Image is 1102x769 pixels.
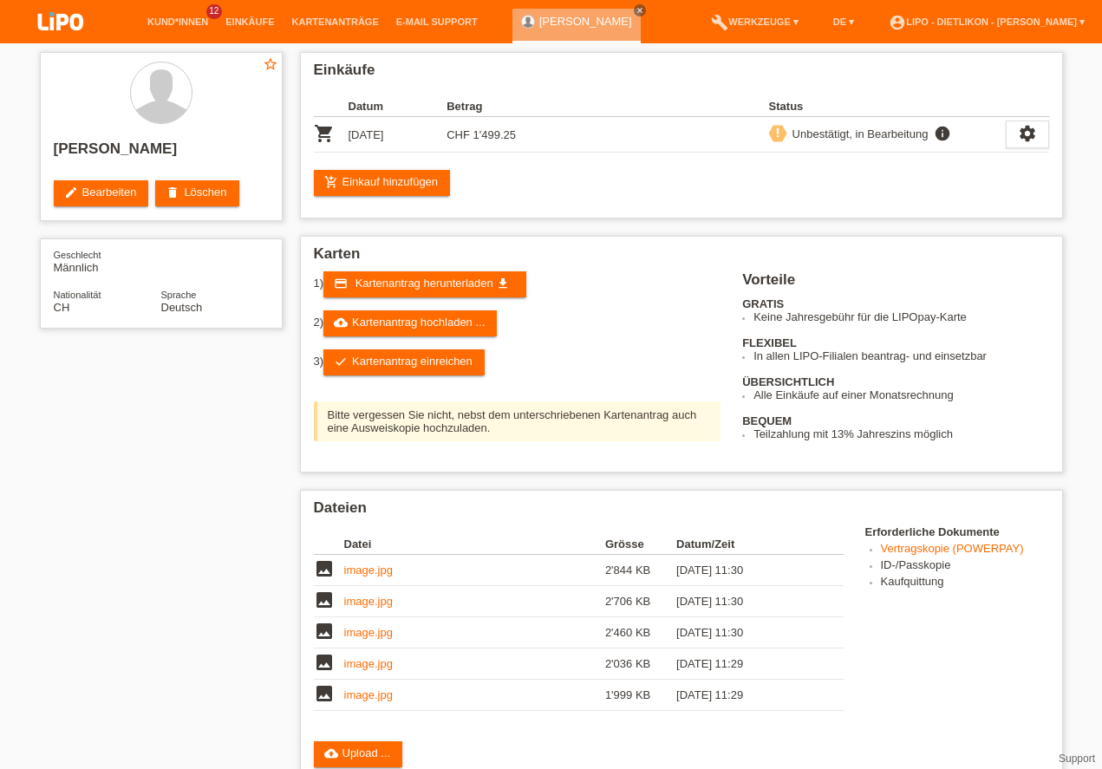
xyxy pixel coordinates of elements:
th: Datum/Zeit [676,534,818,555]
i: image [314,652,335,673]
a: image.jpg [344,688,393,701]
span: Kartenantrag herunterladen [355,277,493,290]
h2: Dateien [314,499,1049,525]
span: Deutsch [161,301,203,314]
b: BEQUEM [742,414,792,427]
a: Kund*innen [139,16,217,27]
li: In allen LIPO-Filialen beantrag- und einsetzbar [753,349,1048,362]
h2: Karten [314,245,1049,271]
h4: Erforderliche Dokumente [865,525,1049,538]
div: Männlich [54,248,161,274]
li: Kaufquittung [881,575,1049,591]
a: cloud_uploadUpload ... [314,741,403,767]
i: settings [1018,124,1037,143]
span: 12 [206,4,222,19]
li: ID-/Passkopie [881,558,1049,575]
i: POSP00028050 [314,123,335,144]
a: credit_card Kartenantrag herunterladen get_app [323,271,526,297]
td: [DATE] 11:30 [676,586,818,617]
a: Einkäufe [217,16,283,27]
div: Bitte vergessen Sie nicht, nebst dem unterschriebenen Kartenantrag auch eine Ausweiskopie hochzul... [314,401,721,441]
i: image [314,683,335,704]
a: star_border [263,56,278,75]
h2: [PERSON_NAME] [54,140,269,166]
td: 2'036 KB [605,648,676,680]
b: FLEXIBEL [742,336,797,349]
td: 2'844 KB [605,555,676,586]
th: Grösse [605,534,676,555]
li: Teilzahlung mit 13% Jahreszins möglich [753,427,1048,440]
i: image [314,590,335,610]
a: image.jpg [344,657,393,670]
td: [DATE] 11:30 [676,555,818,586]
h2: Einkäufe [314,62,1049,88]
div: 1) [314,271,721,297]
i: check [334,355,348,368]
i: close [636,6,644,15]
th: Status [769,96,1006,117]
div: 3) [314,349,721,375]
b: GRATIS [742,297,784,310]
th: Betrag [447,96,545,117]
a: Kartenanträge [284,16,388,27]
i: cloud_upload [324,746,338,760]
i: account_circle [889,14,906,31]
i: build [711,14,728,31]
i: credit_card [334,277,348,290]
i: cloud_upload [334,316,348,329]
td: [DATE] 11:29 [676,680,818,711]
i: add_shopping_cart [324,175,338,189]
a: editBearbeiten [54,180,149,206]
a: Vertragskopie (POWERPAY) [881,542,1024,555]
a: cloud_uploadKartenantrag hochladen ... [323,310,497,336]
a: image.jpg [344,626,393,639]
b: ÜBERSICHTLICH [742,375,834,388]
i: info [932,125,953,142]
a: DE ▾ [825,16,863,27]
a: close [634,4,646,16]
i: delete [166,186,179,199]
td: 2'706 KB [605,586,676,617]
span: Sprache [161,290,197,300]
th: Datei [344,534,605,555]
a: buildWerkzeuge ▾ [702,16,807,27]
a: Support [1059,753,1095,765]
td: CHF 1'499.25 [447,117,545,153]
i: image [314,621,335,642]
a: [PERSON_NAME] [539,15,632,28]
i: star_border [263,56,278,72]
span: Nationalität [54,290,101,300]
a: image.jpg [344,564,393,577]
td: [DATE] [349,117,447,153]
i: edit [64,186,78,199]
td: [DATE] 11:30 [676,617,818,648]
i: priority_high [772,127,784,139]
a: deleteLöschen [155,180,238,206]
th: Datum [349,96,447,117]
a: image.jpg [344,595,393,608]
td: [DATE] 11:29 [676,648,818,680]
a: checkKartenantrag einreichen [323,349,485,375]
i: image [314,558,335,579]
td: 2'460 KB [605,617,676,648]
span: Schweiz [54,301,70,314]
li: Keine Jahresgebühr für die LIPOpay-Karte [753,310,1048,323]
div: Unbestätigt, in Bearbeitung [787,125,929,143]
a: add_shopping_cartEinkauf hinzufügen [314,170,451,196]
a: account_circleLIPO - Dietlikon - [PERSON_NAME] ▾ [880,16,1093,27]
span: Geschlecht [54,250,101,260]
a: E-Mail Support [388,16,486,27]
a: LIPO pay [17,36,104,49]
h2: Vorteile [742,271,1048,297]
td: 1'999 KB [605,680,676,711]
div: 2) [314,310,721,336]
i: get_app [496,277,510,290]
li: Alle Einkäufe auf einer Monatsrechnung [753,388,1048,401]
